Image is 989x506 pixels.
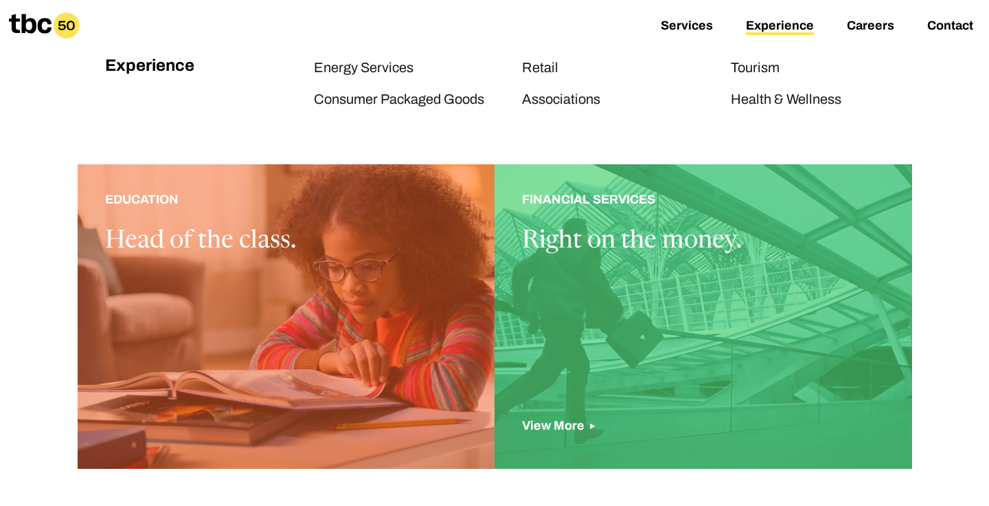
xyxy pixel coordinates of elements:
a: Energy Services [314,60,413,78]
h3: Select Industry Experience [105,28,237,78]
a: Contact [927,19,973,35]
a: Experience [746,19,814,35]
a: Careers [847,19,894,35]
a: Services [661,19,713,35]
a: Associations [522,91,600,109]
a: Health & Wellness [731,91,841,109]
a: Retail [522,60,558,78]
a: Consumer Packaged Goods [314,91,484,109]
a: Tourism [731,60,780,78]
